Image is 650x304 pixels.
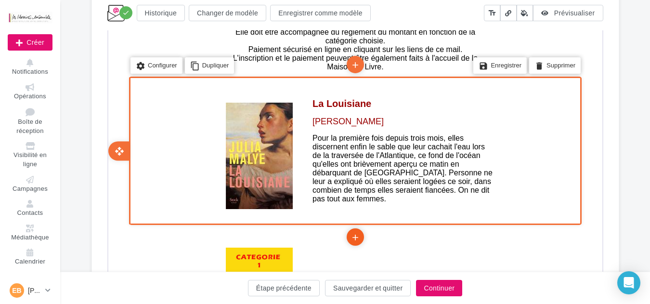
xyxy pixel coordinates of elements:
[416,280,462,296] button: Continuer
[119,6,132,19] div: Modifications enregistrées
[8,198,52,219] a: Contacts
[484,5,500,21] button: text_fields
[325,280,411,296] button: Sauvegarder et quitter
[12,286,21,295] span: EB
[15,257,45,265] span: Calendrier
[189,5,266,21] button: Changer de modèle
[8,174,52,195] a: Campagnes
[16,118,43,135] span: Boîte de réception
[8,34,52,51] button: Créer
[533,5,603,21] button: Prévisualiser
[8,34,52,51] div: Nouvelle campagne
[179,99,315,110] span: La Maison du Livre organise
[14,92,46,100] span: Opérations
[178,110,316,121] span: son 1er concours de puzzle !
[554,9,595,17] span: Prévisualiser
[137,5,185,21] button: Historique
[488,8,496,18] i: text_fields
[127,25,367,89] img: tetiere_lamaisondulivre.jpg
[8,57,52,78] button: Notifications
[122,9,130,16] i: check
[184,8,284,14] span: L'email ne s'affiche pas correctement ?
[270,5,371,21] button: Enregistrer comme modèle
[12,67,48,75] span: Notifications
[11,233,49,241] span: Médiathèque
[8,281,52,300] a: EB [PERSON_NAME]
[284,8,310,14] u: Cliquez-ici
[13,185,48,192] span: Campagnes
[17,209,43,216] span: Contacts
[8,140,52,170] a: Visibilité en ligne
[8,81,52,102] a: Opérations
[13,151,47,168] span: Visibilité en ligne
[617,271,640,294] div: Open Intercom Messenger
[8,223,52,243] a: Médiathèque
[284,7,310,14] a: Cliquez-ici
[8,106,52,136] a: Boîte de réception
[8,247,52,267] a: Calendrier
[28,286,41,295] p: [PERSON_NAME]
[248,280,320,296] button: Étape précédente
